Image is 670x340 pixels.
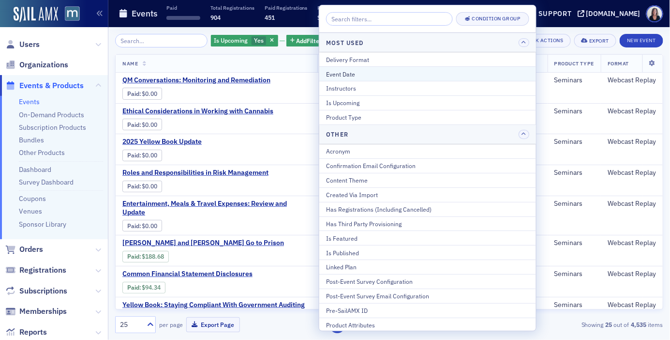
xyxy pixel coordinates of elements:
div: Seminars [554,200,594,208]
div: Bulk Actions [526,38,564,43]
input: Search filters... [326,12,453,26]
strong: 25 [604,320,614,329]
a: Paid [127,90,139,97]
a: Reports [5,327,47,338]
span: : [127,183,142,190]
a: QM Conversations: Monitoring and Remediation [122,76,285,85]
span: $0.00 [142,121,158,128]
button: Has Registrations (Including Cancelled) [319,202,536,216]
a: Ethical Considerations in Working with Cannabis [122,107,285,116]
span: $0.00 [142,90,158,97]
span: Organizations [19,60,68,70]
span: Reports [19,327,47,338]
button: Has Third Party Provisioning [319,216,536,231]
button: Product Type [319,110,536,124]
label: per page [159,320,183,329]
a: Dashboard [19,165,51,174]
div: Product Attributes [326,321,529,329]
span: : [127,284,142,291]
div: Instructors [326,84,529,93]
input: Search… [115,34,208,47]
div: Acronym [326,147,529,155]
div: Paid: 0 - $0 [122,181,162,192]
h1: Events [132,8,158,19]
span: Orders [19,244,43,255]
button: Post-Event Survey Configuration [319,274,536,289]
span: Todd and Julie Chrisley Go to Prison [122,239,285,247]
button: Content Theme [319,173,536,187]
div: Post-Event Survey Email Configuration [326,292,529,300]
button: Is Published [319,245,536,260]
button: Export Page [186,317,240,332]
a: Survey Dashboard [19,178,74,186]
span: : [127,121,142,128]
div: Webcast Replay [608,76,656,85]
span: Add Filter [297,36,322,45]
p: Total Registrations [210,4,254,11]
span: Format [608,60,629,67]
div: Created Via Import [326,190,529,199]
a: Paid [127,284,139,291]
div: [DOMAIN_NAME] [586,9,640,18]
button: Confirmation Email Configuration [319,158,536,173]
a: 2025 Yellow Book Update [122,138,285,146]
a: Bundles [19,136,44,144]
button: Instructors [319,81,536,95]
div: Delivery Format [326,55,529,64]
button: AddFilter [286,35,326,47]
div: Webcast Replay [608,169,656,177]
span: $100,086 [318,14,343,21]
a: Orders [5,244,43,255]
div: Seminars [554,76,594,85]
span: $188.68 [142,253,164,260]
span: : [127,222,142,230]
button: Linked Plan [319,260,536,274]
div: Paid: 0 - $0 [122,150,162,161]
button: Event Date [319,66,536,81]
span: Profile [646,5,663,22]
div: Webcast Replay [608,200,656,208]
span: Events & Products [19,80,84,91]
div: Seminars [554,239,594,247]
div: Webcast Replay [608,107,656,116]
span: Memberships [19,306,67,317]
button: Pre-SailAMX ID [319,303,536,318]
div: Seminars [554,301,594,309]
p: Net [387,4,409,11]
div: Product Type [326,113,529,122]
a: Venues [19,207,42,216]
strong: 4,535 [629,320,648,329]
div: Event Date [326,70,529,78]
a: Events & Products [5,80,84,91]
a: Organizations [5,60,68,70]
div: Webcast Replay [608,138,656,146]
img: SailAMX [65,6,80,21]
p: Refunded [354,4,376,11]
span: $0.00 [142,183,158,190]
p: Paid [318,4,343,11]
p: Paid [166,4,200,11]
a: Coupons [19,194,46,203]
a: Yellow Book: Staying Compliant With Government Auditing Standards [122,301,311,318]
a: Paid [127,152,139,159]
span: Users [19,39,40,50]
div: Is Upcoming [326,98,529,107]
div: Pre-SailAMX ID [326,306,529,315]
button: Bulk Actions [512,34,571,47]
button: [DOMAIN_NAME] [578,10,644,17]
a: Subscriptions [5,286,67,296]
a: [PERSON_NAME] and [PERSON_NAME] Go to Prison [122,239,285,247]
span: 904 [210,14,221,21]
div: Seminars [554,169,594,177]
img: SailAMX [14,7,58,22]
div: Webcast Replay [608,239,656,247]
a: Common Financial Statement Disclosures [122,270,285,278]
button: Product Attributes [319,318,536,332]
div: Has Third Party Provisioning [326,219,529,228]
a: New Event [620,35,663,44]
button: Delivery Format [319,52,536,66]
span: Name [122,60,138,67]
